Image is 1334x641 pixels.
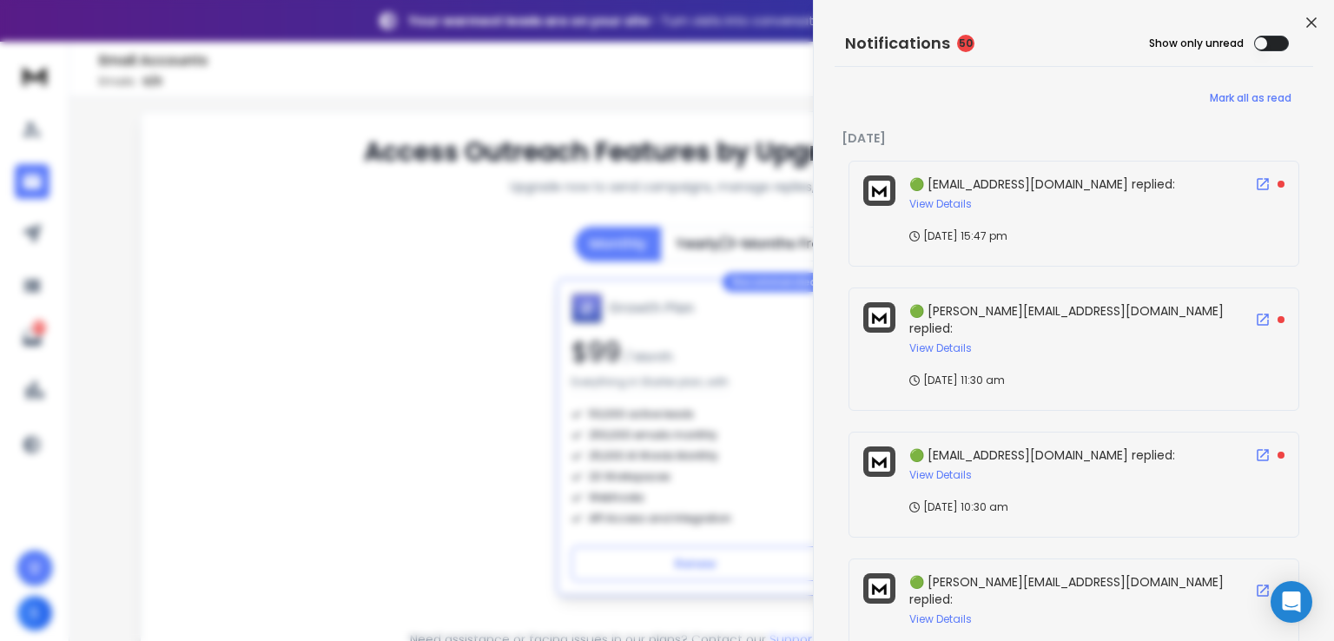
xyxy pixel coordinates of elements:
[909,468,972,482] button: View Details
[909,229,1007,243] p: [DATE] 15:47 pm
[909,446,1175,464] span: 🟢 [EMAIL_ADDRESS][DOMAIN_NAME] replied:
[909,175,1175,193] span: 🟢 [EMAIL_ADDRESS][DOMAIN_NAME] replied:
[842,129,1306,147] p: [DATE]
[909,302,1224,337] span: 🟢 [PERSON_NAME][EMAIL_ADDRESS][DOMAIN_NAME] replied:
[845,31,950,56] h3: Notifications
[1210,91,1291,105] span: Mark all as read
[868,307,890,327] img: logo
[1271,581,1312,623] div: Open Intercom Messenger
[868,181,890,201] img: logo
[909,341,972,355] button: View Details
[909,197,972,211] button: View Details
[868,452,890,472] img: logo
[909,612,972,626] button: View Details
[909,500,1008,514] p: [DATE] 10:30 am
[1188,81,1313,116] button: Mark all as read
[909,373,1005,387] p: [DATE] 11:30 am
[909,573,1224,608] span: 🟢 [PERSON_NAME][EMAIL_ADDRESS][DOMAIN_NAME] replied:
[1149,36,1244,50] label: Show only unread
[957,35,974,52] span: 50
[868,578,890,598] img: logo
